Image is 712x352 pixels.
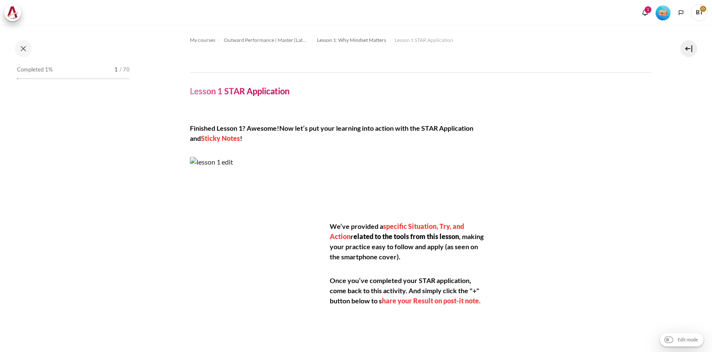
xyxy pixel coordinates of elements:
[213,4,269,21] a: Completion Reports
[156,4,211,21] a: Reports & Analytics
[382,297,481,305] span: hare your Result on post-it note.
[228,60,248,68] a: Settings
[363,60,412,68] a: Export notes in CSV
[691,4,708,21] span: BT
[190,275,487,306] h4: Once you’ve completed your STAR application, come back to this activity. And simply click the "+"...
[652,5,674,20] a: Level #1
[190,60,221,68] a: Sticky Notes
[645,6,651,13] div: 1
[4,4,25,21] a: Architeck Architeck
[190,35,215,45] a: My courses
[100,4,154,21] a: Site administration
[30,4,62,21] a: Dashboard
[190,36,215,44] span: My courses
[254,60,270,68] a: Filters
[276,60,306,68] a: Permissions
[64,4,98,21] a: My courses
[190,124,473,142] span: Now let’s put your learning into action with the STAR Application and !
[353,232,459,240] strong: elated to the tools from this lesson
[224,36,309,44] span: Outward Performance | Master (Latest)
[317,35,386,45] a: Lesson 1: Why Mindset Matters
[190,33,652,47] nav: Navigation bar
[337,60,356,68] a: Restore
[17,64,130,88] a: Completed 1% 1 / 70
[395,35,453,45] a: Lesson 1 STAR Application
[312,60,330,68] a: Backup
[639,6,651,19] div: Show notification window with 1 new notifications
[17,66,53,74] span: Completed 1%
[190,85,289,96] h4: Lesson 1 STAR Application
[675,6,687,19] button: Languages
[114,66,118,74] span: 1
[656,5,670,20] img: Level #1
[317,36,386,44] span: Lesson 1: Why Mindset Matters
[190,124,279,132] span: Finished Lesson 1? Awesome!
[395,36,453,44] span: Lesson 1 STAR Application
[190,221,487,272] h4: We’ve provided a r , making your practice easy to follow and apply (as seen on the smartphone cov...
[224,35,309,45] a: Outward Performance | Master (Latest)
[201,134,240,142] strong: Sticky Notes
[120,66,130,74] span: / 70
[330,222,464,240] strong: specific Situation, Try, and Action
[656,5,670,20] div: Level #1
[7,6,19,19] img: Architeck
[691,4,708,21] a: User menu
[17,78,18,79] div: 1%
